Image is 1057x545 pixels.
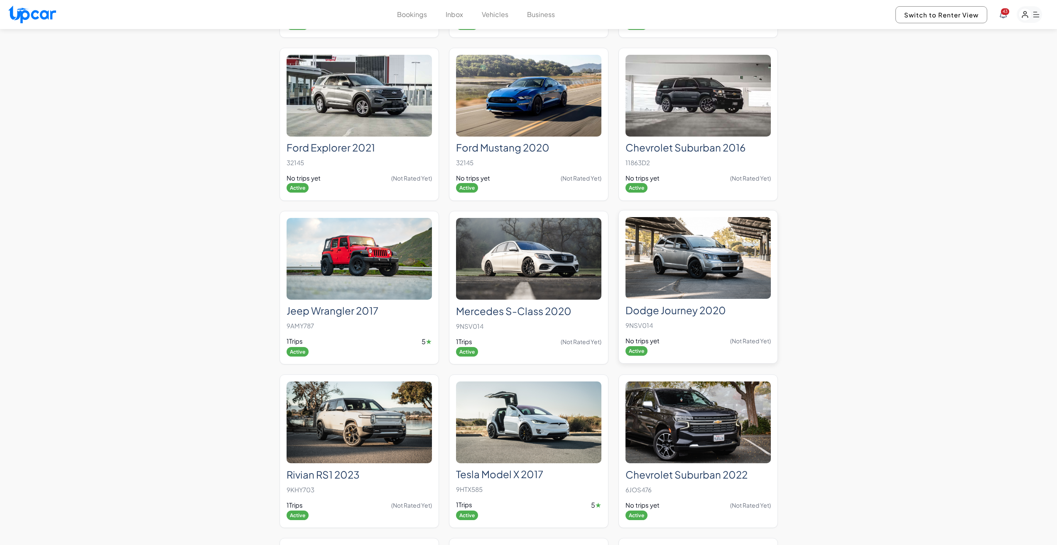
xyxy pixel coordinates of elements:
[625,55,771,137] img: Chevrolet Suburban 2016
[456,381,601,463] img: Tesla Model X 2017
[625,346,647,356] span: Active
[287,305,432,317] h2: Jeep Wrangler 2017
[456,347,478,357] span: Active
[625,484,771,496] p: 6JOS476
[287,337,303,346] span: 1 Trips
[287,469,432,481] h2: Rivian RS1 2023
[287,218,432,300] img: Jeep Wrangler 2017
[625,142,771,154] h2: Chevrolet Suburban 2016
[595,500,601,510] span: ★
[287,174,321,183] span: No trips yet
[527,10,555,20] button: Business
[625,174,660,183] span: No trips yet
[625,217,771,299] img: Dodge Journey 2020
[456,320,601,332] p: 9NSV014
[561,174,601,182] span: (Not Rated Yet)
[8,5,56,23] img: Upcar Logo
[730,174,771,182] span: (Not Rated Yet)
[287,511,309,520] span: Active
[456,484,601,495] p: 9HTX585
[422,337,432,347] span: 5
[446,10,463,20] button: Inbox
[391,501,432,509] span: (Not Rated Yet)
[456,157,601,169] p: 32145
[456,511,478,520] span: Active
[456,305,601,317] h2: Mercedes S-Class 2020
[625,511,647,520] span: Active
[625,157,771,169] p: 11863D2
[287,347,309,357] span: Active
[391,174,432,182] span: (Not Rated Yet)
[625,381,771,463] img: Chevrolet Suburban 2022
[625,183,647,193] span: Active
[287,183,309,193] span: Active
[456,500,472,510] span: 1 Trips
[456,218,601,300] img: Mercedes S-Class 2020
[730,501,771,509] span: (Not Rated Yet)
[456,337,472,347] span: 1 Trips
[456,468,601,480] h2: Tesla Model X 2017
[287,381,432,463] img: Rivian RS1 2023
[730,337,771,345] span: (Not Rated Yet)
[895,6,987,23] button: Switch to Renter View
[625,320,771,331] p: 9NSV014
[287,320,432,332] p: 9AMY787
[456,183,478,193] span: Active
[625,336,660,346] span: No trips yet
[287,484,432,496] p: 9KHY703
[456,174,490,183] span: No trips yet
[625,304,771,316] h2: Dodge Journey 2020
[456,55,601,137] img: Ford Mustang 2020
[287,157,432,169] p: 32145
[287,55,432,137] img: Ford Explorer 2021
[561,337,601,346] span: (Not Rated Yet)
[482,10,508,20] button: Vehicles
[625,501,660,510] span: No trips yet
[287,501,303,510] span: 1 Trips
[591,500,601,510] span: 5
[625,469,771,481] h2: Chevrolet Suburban 2022
[397,10,427,20] button: Bookings
[426,337,432,347] span: ★
[287,142,432,154] h2: Ford Explorer 2021
[456,142,601,154] h2: Ford Mustang 2020
[1001,8,1009,15] span: You have new notifications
